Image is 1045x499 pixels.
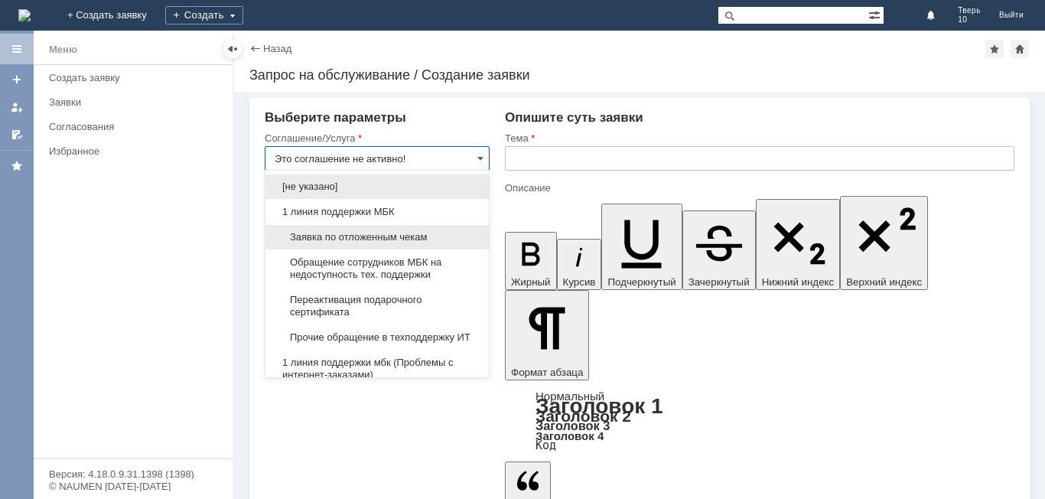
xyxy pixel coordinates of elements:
[49,469,217,479] div: Версия: 4.18.0.9.31.1398 (1398)
[846,276,922,288] span: Верхний индекс
[43,66,230,90] a: Создать заявку
[49,121,223,132] div: Согласования
[275,294,480,318] span: Переактивация подарочного сертификата
[536,439,556,452] a: Код
[840,196,928,290] button: Верхний индекс
[49,145,207,157] div: Избранное
[505,133,1011,143] div: Тема
[958,6,981,15] span: Тверь
[275,181,480,193] span: [не указано]
[762,276,835,288] span: Нижний индекс
[223,40,242,58] div: Скрыть меню
[511,367,583,378] span: Формат абзаца
[275,231,480,243] span: Заявка по отложенным чекам
[607,276,676,288] span: Подчеркнутый
[275,357,480,381] span: 1 линия поддержки мбк (Проблемы с интернет-заказами)
[985,40,1004,58] div: Добавить в избранное
[165,6,243,24] div: Создать
[868,7,884,21] span: Расширенный поиск
[275,331,480,344] span: Прочие обращение в техподдержку ИТ
[18,9,31,21] img: logo
[5,67,29,92] a: Создать заявку
[563,276,596,288] span: Курсив
[505,290,589,380] button: Формат абзаца
[265,110,406,125] span: Выберите параметры
[505,110,643,125] span: Опишите суть заявки
[536,390,604,403] a: Нормальный
[49,41,77,59] div: Меню
[275,206,480,218] span: 1 линия поддержки МБК
[505,391,1014,451] div: Формат абзаца
[756,199,841,290] button: Нижний индекс
[536,407,631,425] a: Заголовок 2
[263,43,291,54] a: Назад
[43,90,230,114] a: Заявки
[1011,40,1029,58] div: Сделать домашней страницей
[49,481,217,491] div: © NAUMEN [DATE]-[DATE]
[49,96,223,108] div: Заявки
[505,232,557,290] button: Жирный
[275,256,480,281] span: Обращение сотрудников МБК на недоступность тех. поддержки
[265,133,487,143] div: Соглашение/Услуга
[601,204,682,290] button: Подчеркнутый
[536,419,610,432] a: Заголовок 3
[505,183,1011,193] div: Описание
[682,210,756,290] button: Зачеркнутый
[5,122,29,147] a: Мои согласования
[511,276,551,288] span: Жирный
[18,9,31,21] a: Перейти на домашнюю страницу
[49,72,223,83] div: Создать заявку
[536,429,604,442] a: Заголовок 4
[958,15,981,24] span: 10
[689,276,750,288] span: Зачеркнутый
[249,67,1030,83] div: Запрос на обслуживание / Создание заявки
[5,95,29,119] a: Мои заявки
[536,394,663,418] a: Заголовок 1
[557,239,602,290] button: Курсив
[43,115,230,139] a: Согласования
